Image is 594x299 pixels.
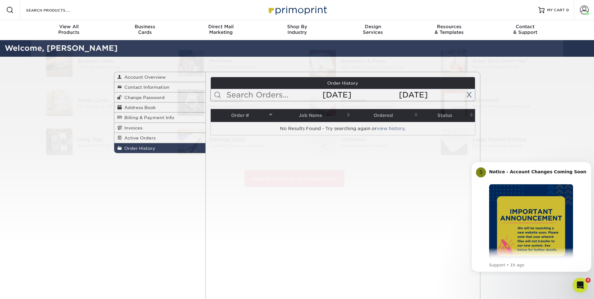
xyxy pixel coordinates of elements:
[31,24,107,29] span: View All
[259,20,335,40] a: Shop ByIndustry
[183,20,259,40] a: Direct MailMarketing
[433,48,556,79] a: Every Door Direct Mail Every Door Direct Mail® Mailing by Neighborhood
[487,20,563,40] a: Contact& Support
[341,97,424,103] div: Envelopes
[209,97,292,103] div: Trading Cards
[170,126,292,158] a: Greeting Cards Greeting Cards A greeting for every occasion
[573,278,588,293] iframe: Intercom live chat
[411,24,487,35] div: & Templates
[302,87,424,118] a: Envelopes Envelopes Send a great first impression
[309,89,336,116] img: Envelopes
[39,48,161,79] a: Business Cards Business Cards Cards as unique as you
[441,89,467,116] img: Letterhead
[335,20,411,40] a: DesignServices
[178,129,204,155] img: Greeting Cards
[107,20,183,40] a: BusinessCards
[78,103,161,109] div: For rewards or VIP events
[78,57,161,64] div: Business Cards
[341,57,424,64] div: Brochures & Flyers
[309,50,336,77] img: Brochures & Flyers
[341,103,424,109] div: Send a great first impression
[302,48,424,79] a: Brochures & Flyers Brochures & Flyers Sales Sheets, Tools & Product Info
[39,87,161,118] a: Plastic Cards Plastic Cards For rewards or VIP events
[441,50,467,77] img: Every Door Direct Mail
[473,143,555,148] div: Custom displays & signage
[341,143,424,148] div: Personalizing each event
[46,89,73,116] img: Plastic Cards
[31,24,107,35] div: Products
[209,57,292,64] div: Postcards
[309,129,336,155] img: Invitations
[259,24,335,35] div: Industry
[259,24,335,29] span: Shop By
[209,103,292,109] div: Attract new clients & Fans
[31,20,107,40] a: View AllProducts
[473,64,555,70] div: Mailing by Neighborhood
[335,24,411,35] div: Services
[433,126,556,158] a: Large Format Printing Large Format Printing Custom displays & signage
[566,8,569,12] span: 0
[183,24,259,29] span: Direct Mail
[39,126,161,158] a: Hang Tags Hang Tags Branded Finishing Touch
[209,64,292,70] div: Cost-effective marketing
[107,24,183,29] span: Business
[411,24,487,29] span: Resources
[78,64,161,70] div: Cards as unique as you
[441,129,467,155] img: Large Format Printing
[473,97,555,103] div: Letterhead
[46,50,73,77] img: Business Cards
[209,143,292,148] div: A greeting for every occasion
[170,48,292,79] a: Postcards Postcards Cost-effective marketing
[302,126,424,158] a: Invitations Invitations Personalizing each event
[266,3,328,17] img: Primoprint
[473,57,555,64] div: Every Door Direct Mail
[547,8,565,13] span: MY CART
[586,278,591,283] span: 3
[78,143,161,148] div: Branded Finishing Touch
[107,24,183,35] div: Cards
[178,50,204,76] img: Postcards
[46,129,73,155] img: Hang Tags
[178,89,204,116] img: Trading Cards
[335,24,411,29] span: Design
[245,170,344,187] a: View Our Full List of Products (28)
[78,97,161,103] div: Plastic Cards
[473,103,555,109] div: Make it official and professional
[411,20,487,40] a: Resources& Templates
[487,24,563,29] span: Contact
[183,24,259,35] div: Marketing
[25,6,86,14] input: SEARCH PRODUCTS.....
[341,136,424,143] div: Invitations
[170,87,292,118] a: Trading Cards Trading Cards Attract new clients & Fans
[526,57,528,62] sup: ®
[473,136,555,143] div: Large Format Printing
[487,24,563,35] div: & Support
[469,156,594,276] iframe: Intercom notifications message
[341,64,424,70] div: Sales Sheets, Tools & Product Info
[78,136,161,143] div: Hang Tags
[209,136,292,143] div: Greeting Cards
[433,87,556,118] a: Letterhead Letterhead Make it official and professional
